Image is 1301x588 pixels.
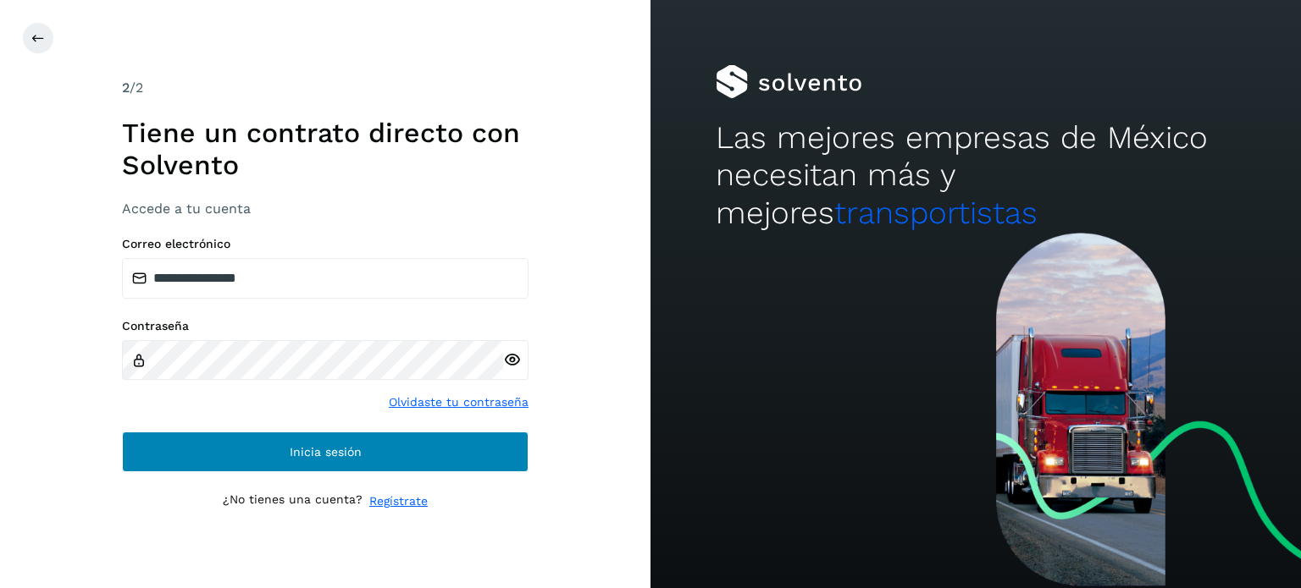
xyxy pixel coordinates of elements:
h1: Tiene un contrato directo con Solvento [122,117,529,182]
p: ¿No tienes una cuenta? [223,492,363,510]
span: transportistas [834,195,1038,231]
button: Inicia sesión [122,431,529,472]
label: Contraseña [122,319,529,333]
a: Regístrate [369,492,428,510]
div: /2 [122,78,529,98]
h3: Accede a tu cuenta [122,201,529,217]
span: 2 [122,80,130,96]
a: Olvidaste tu contraseña [389,393,529,411]
span: Inicia sesión [290,446,362,458]
label: Correo electrónico [122,237,529,251]
h2: Las mejores empresas de México necesitan más y mejores [716,119,1236,232]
